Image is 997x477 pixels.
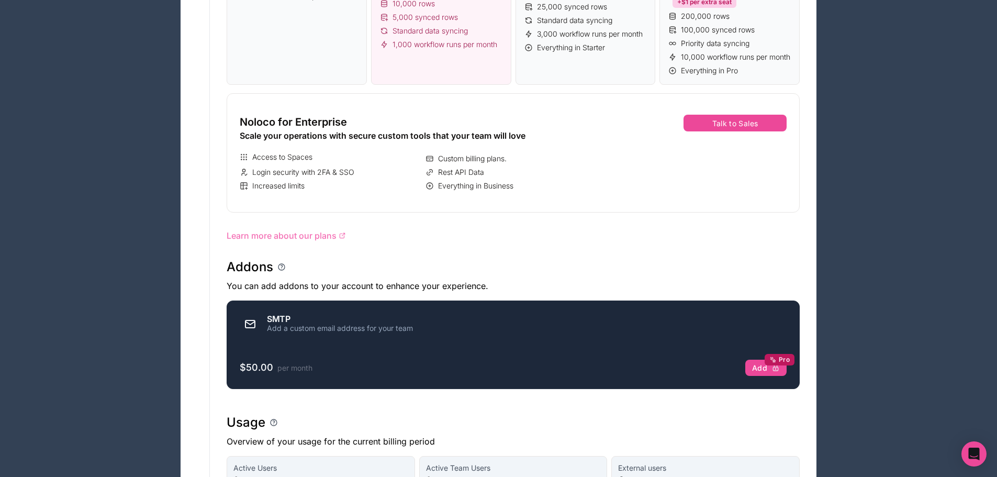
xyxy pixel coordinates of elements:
[227,229,800,242] a: Learn more about our plans
[277,363,312,372] span: per month
[537,42,605,53] span: Everything in Starter
[240,129,607,142] div: Scale your operations with secure custom tools that your team will love
[681,25,755,35] span: 100,000 synced rows
[267,315,413,323] div: SMTP
[252,167,354,178] span: Login security with 2FA & SSO
[233,463,408,473] span: Active Users
[252,152,312,162] span: Access to Spaces
[227,414,265,431] h1: Usage
[537,29,643,39] span: 3,000 workflow runs per month
[681,65,738,76] span: Everything in Pro
[537,2,607,12] span: 25,000 synced rows
[681,11,730,21] span: 200,000 rows
[618,463,793,473] span: External users
[752,363,780,373] div: Add
[537,15,612,26] span: Standard data syncing
[393,39,497,50] span: 1,000 workflow runs per month
[779,356,790,364] span: Pro
[227,435,800,448] p: Overview of your usage for the current billing period
[267,323,413,334] div: Add a custom email address for your team
[227,259,273,275] h1: Addons
[681,38,749,49] span: Priority data syncing
[438,167,484,178] span: Rest API Data
[681,52,790,62] span: 10,000 workflow runs per month
[227,229,337,242] span: Learn more about our plans
[426,463,601,473] span: Active Team Users
[438,181,513,191] span: Everything in Business
[393,12,458,23] span: 5,000 synced rows
[393,26,468,36] span: Standard data syncing
[961,441,987,467] div: Open Intercom Messenger
[438,153,507,164] span: Custom billing plans.
[240,362,273,373] span: $50.00
[252,181,305,191] span: Increased limits
[684,115,787,131] button: Talk to Sales
[745,360,787,376] button: AddPro
[240,115,347,129] span: Noloco for Enterprise
[227,280,800,292] p: You can add addons to your account to enhance your experience.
